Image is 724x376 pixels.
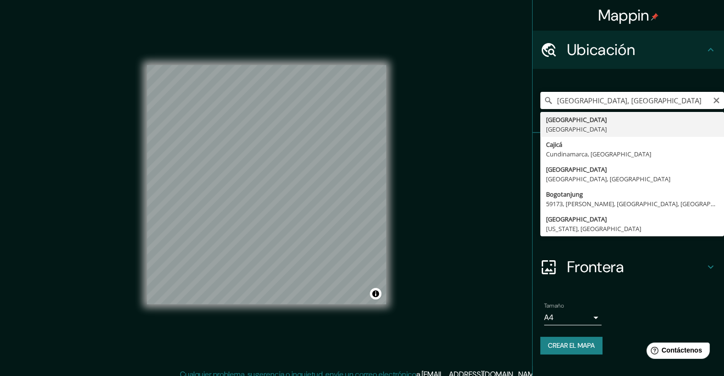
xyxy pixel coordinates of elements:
h4: Diseño [567,219,705,238]
label: Tamaño [544,302,564,310]
h4: Ubicación [567,40,705,59]
div: Diseño [533,210,724,248]
div: Cajicá [546,140,718,149]
font: Crear el mapa [548,340,595,352]
iframe: Help widget launcher [639,339,713,365]
div: [US_STATE], [GEOGRAPHIC_DATA] [546,224,718,233]
div: Bogotanjung [546,189,718,199]
div: Pines [533,133,724,171]
div: Ubicación [533,31,724,69]
canvas: Mapa [147,65,386,304]
div: [GEOGRAPHIC_DATA] [546,214,718,224]
div: A4 [544,310,601,325]
img: pin-icon.png [651,13,658,21]
button: Crear el mapa [540,337,602,354]
h4: Frontera [567,257,705,276]
button: Alternar atribución [370,288,381,299]
div: Frontera [533,248,724,286]
button: Claro [713,95,720,104]
input: Elige tu ciudad o área [540,92,724,109]
font: Mappin [598,5,649,25]
div: [GEOGRAPHIC_DATA] [546,124,718,134]
div: 59173, [PERSON_NAME], [GEOGRAPHIC_DATA], [GEOGRAPHIC_DATA] [546,199,718,209]
div: Estilo [533,171,724,210]
div: Cundinamarca, [GEOGRAPHIC_DATA] [546,149,718,159]
div: [GEOGRAPHIC_DATA] [546,165,718,174]
div: [GEOGRAPHIC_DATA] [546,115,718,124]
div: [GEOGRAPHIC_DATA], [GEOGRAPHIC_DATA] [546,174,718,184]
